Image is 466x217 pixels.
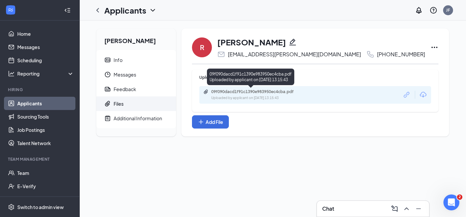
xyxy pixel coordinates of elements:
[96,111,176,126] a: NoteActiveAdditional Information
[198,119,204,125] svg: Plus
[114,86,136,92] div: Feedback
[203,89,209,94] svg: Paperclip
[322,205,334,212] h3: Chat
[114,115,162,122] div: Additional Information
[114,100,124,107] div: Files
[17,204,64,210] div: Switch to admin view
[228,51,361,58] div: [EMAIL_ADDRESS][PERSON_NAME][DOMAIN_NAME]
[429,6,437,14] svg: QuestionInfo
[8,156,73,162] div: Team Management
[203,89,311,101] a: Paperclip09f090dacd1f91c1390e983950ec4cba.pdfUploaded by applicant on [DATE] 13:15:43
[96,96,176,111] a: PaperclipFiles
[8,204,15,210] svg: Settings
[17,97,74,110] a: Applicants
[17,166,74,180] a: Team
[104,57,111,63] svg: ContactCard
[104,115,111,122] svg: NoteActive
[192,115,229,129] button: Add FilePlus
[17,110,74,123] a: Sourcing Tools
[199,75,431,80] div: Upload Resume
[403,205,411,213] svg: ChevronUp
[443,194,459,210] iframe: Intercom live chat
[7,7,14,13] svg: WorkstreamLogo
[419,91,427,99] svg: Download
[366,50,374,58] svg: Phone
[114,57,123,63] div: Info
[96,53,176,67] a: ContactCardInfo
[17,180,74,193] a: E-Verify
[96,28,176,50] h2: [PERSON_NAME]
[104,71,111,78] svg: Clock
[8,87,73,92] div: Hiring
[415,6,423,14] svg: Notifications
[17,27,74,40] a: Home
[289,38,297,46] svg: Pencil
[207,69,294,85] div: 09f090dacd1f91c1390e983950ec4cba.pdf Uploaded by applicant on [DATE] 13:15:43
[457,194,462,200] span: 2
[96,82,176,96] a: ReportFeedback
[17,54,74,67] a: Scheduling
[17,40,74,54] a: Messages
[377,51,425,58] div: [PHONE_NUMBER]
[211,95,311,101] div: Uploaded by applicant on [DATE] 13:15:43
[17,136,74,150] a: Talent Network
[17,193,74,206] a: Documents
[217,36,286,48] h1: [PERSON_NAME]
[114,67,171,82] span: Messages
[403,90,411,99] svg: Link
[64,7,71,14] svg: Collapse
[200,43,204,52] div: R
[401,203,412,214] button: ChevronUp
[96,67,176,82] a: ClockMessages
[94,6,102,14] svg: ChevronLeft
[17,123,74,136] a: Job Postings
[430,43,438,51] svg: Ellipses
[446,7,450,13] div: JF
[17,70,74,77] div: Reporting
[391,205,399,213] svg: ComposeMessage
[389,203,400,214] button: ComposeMessage
[104,5,146,16] h1: Applicants
[415,205,422,213] svg: Minimize
[8,70,15,77] svg: Analysis
[217,50,225,58] svg: Email
[104,86,111,92] svg: Report
[211,89,304,94] div: 09f090dacd1f91c1390e983950ec4cba.pdf
[104,100,111,107] svg: Paperclip
[149,6,157,14] svg: ChevronDown
[413,203,424,214] button: Minimize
